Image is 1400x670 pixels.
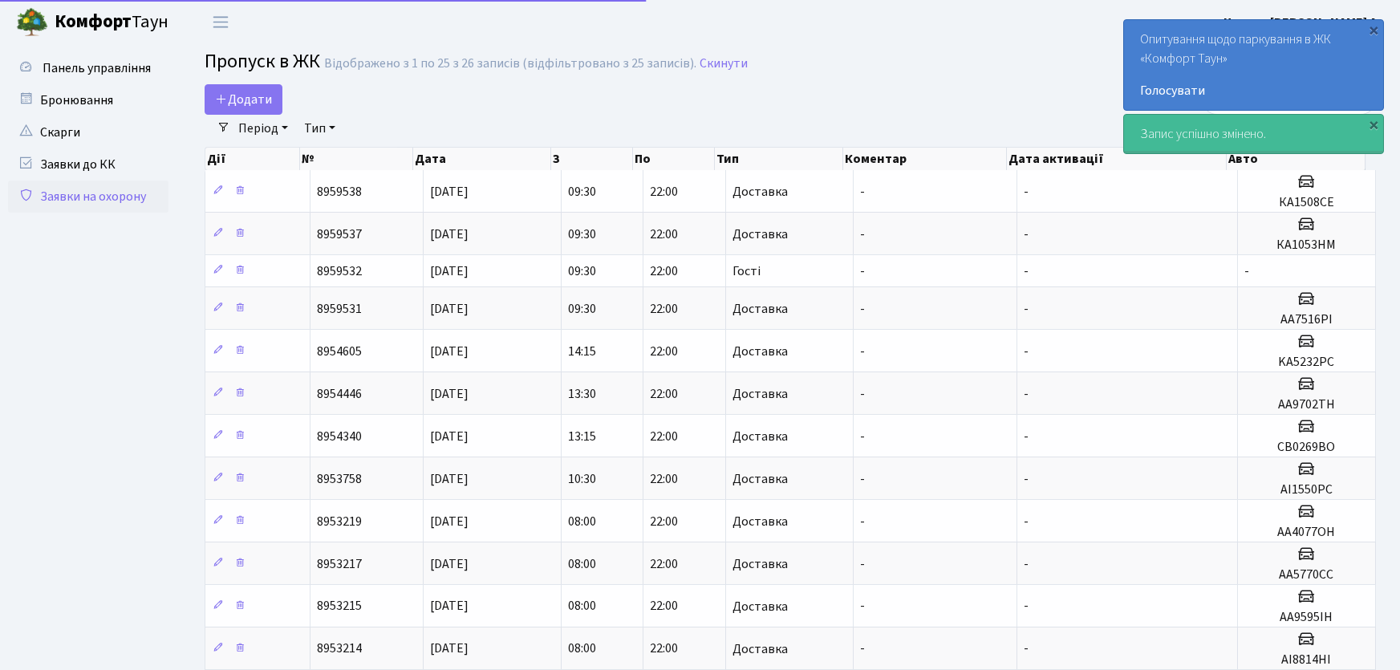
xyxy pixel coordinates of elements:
span: [DATE] [430,262,469,280]
div: × [1366,22,1382,38]
span: 09:30 [568,262,596,280]
span: 8953214 [317,640,362,658]
span: - [860,343,865,360]
span: 14:15 [568,343,596,360]
h5: КА1053НМ [1244,238,1369,253]
span: - [1024,428,1029,445]
span: - [1244,262,1249,280]
span: - [1024,343,1029,360]
span: 8954340 [317,428,362,445]
span: 22:00 [650,598,678,615]
h5: AA5770CC [1244,567,1369,583]
span: 08:00 [568,555,596,573]
span: 22:00 [650,555,678,573]
span: - [860,598,865,615]
span: 13:30 [568,385,596,403]
span: 08:00 [568,513,596,530]
div: × [1366,116,1382,132]
span: 22:00 [650,262,678,280]
div: Відображено з 1 по 25 з 26 записів (відфільтровано з 25 записів). [324,56,696,71]
span: 8953215 [317,598,362,615]
span: Доставка [732,430,788,443]
span: [DATE] [430,470,469,488]
th: По [633,148,715,170]
span: 8959537 [317,225,362,243]
span: 22:00 [650,183,678,201]
a: Панель управління [8,52,168,84]
span: Панель управління [43,59,151,77]
span: [DATE] [430,385,469,403]
span: - [1024,225,1029,243]
span: 22:00 [650,513,678,530]
th: Коментар [843,148,1007,170]
span: 22:00 [650,385,678,403]
a: Скарги [8,116,168,148]
span: 8953758 [317,470,362,488]
span: [DATE] [430,428,469,445]
span: 22:00 [650,225,678,243]
span: 22:00 [650,343,678,360]
span: - [1024,640,1029,658]
span: - [1024,470,1029,488]
span: Доставка [732,303,788,315]
th: Тип [715,148,842,170]
span: 09:30 [568,225,596,243]
span: Доставка [732,345,788,358]
span: - [1024,555,1029,573]
span: - [860,262,865,280]
span: 09:30 [568,183,596,201]
span: 22:00 [650,470,678,488]
span: [DATE] [430,513,469,530]
span: - [860,470,865,488]
a: Цитрус [PERSON_NAME] А. [1223,13,1381,32]
span: - [860,555,865,573]
span: 08:00 [568,640,596,658]
span: - [1024,300,1029,318]
a: Період [232,115,294,142]
span: - [860,428,865,445]
h5: CB0269BO [1244,440,1369,455]
span: Доставка [732,228,788,241]
span: Доставка [732,388,788,400]
span: Доставка [732,185,788,198]
span: 8959531 [317,300,362,318]
span: - [860,183,865,201]
span: 22:00 [650,428,678,445]
span: Доставка [732,473,788,485]
span: 8953219 [317,513,362,530]
span: Доставка [732,600,788,613]
th: Авто [1227,148,1365,170]
div: Опитування щодо паркування в ЖК «Комфорт Таун» [1124,20,1383,110]
h5: АА7516PI [1244,312,1369,327]
span: 09:30 [568,300,596,318]
a: Заявки до КК [8,148,168,181]
span: 8959532 [317,262,362,280]
span: - [860,640,865,658]
h5: KA5232PC [1244,355,1369,370]
b: Комфорт [55,9,132,35]
h5: КА1508СЕ [1244,195,1369,210]
span: 08:00 [568,598,596,615]
a: Голосувати [1140,81,1367,100]
a: Додати [205,84,282,115]
h5: AA4077OH [1244,525,1369,540]
span: [DATE] [430,183,469,201]
h5: AA9595IH [1244,610,1369,625]
span: - [860,385,865,403]
a: Тип [298,115,342,142]
img: logo.png [16,6,48,39]
h5: AI1550PC [1244,482,1369,497]
span: Таун [55,9,168,36]
span: Доставка [732,558,788,571]
a: Скинути [700,56,748,71]
span: [DATE] [430,598,469,615]
h5: AA9702TH [1244,397,1369,412]
span: 8954446 [317,385,362,403]
span: [DATE] [430,555,469,573]
th: Дії [205,148,300,170]
th: Дата [413,148,551,170]
div: Запис успішно змінено. [1124,115,1383,153]
span: 22:00 [650,640,678,658]
span: 22:00 [650,300,678,318]
span: [DATE] [430,300,469,318]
